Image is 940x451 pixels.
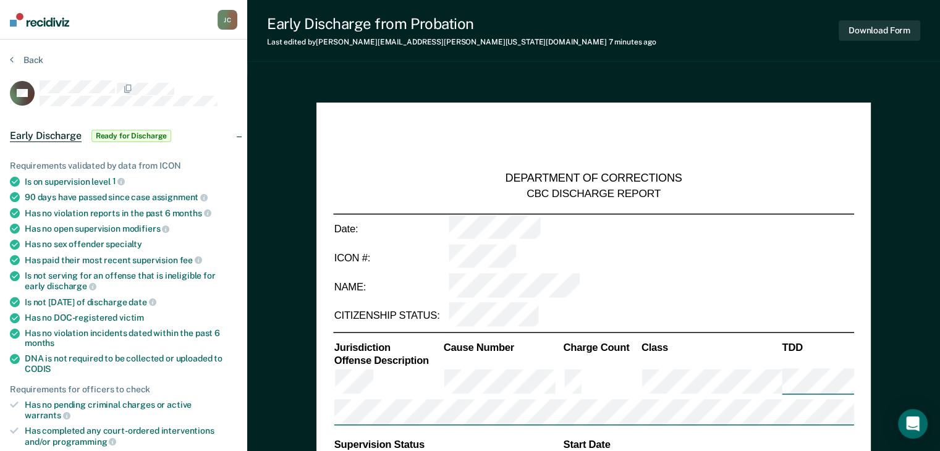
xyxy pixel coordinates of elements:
[10,54,43,65] button: Back
[267,38,656,46] div: Last edited by [PERSON_NAME][EMAIL_ADDRESS][PERSON_NAME][US_STATE][DOMAIN_NAME]
[172,208,211,218] span: months
[333,437,562,451] th: Supervision Status
[10,384,237,395] div: Requirements for officers to check
[25,255,237,266] div: Has paid their most recent supervision
[333,340,442,354] th: Jurisdiction
[25,410,70,420] span: warrants
[10,130,82,142] span: Early Discharge
[25,313,237,323] div: Has no DOC-registered
[609,38,656,46] span: 7 minutes ago
[640,340,781,354] th: Class
[106,239,142,249] span: specialty
[25,338,54,348] span: months
[25,271,237,292] div: Is not serving for an offense that is ineligible for early
[506,172,682,187] div: DEPARTMENT OF CORRECTIONS
[10,161,237,171] div: Requirements validated by data from ICON
[781,340,854,354] th: TDD
[180,255,202,265] span: fee
[333,272,447,301] td: NAME:
[119,313,144,322] span: victim
[25,400,237,421] div: Has no pending criminal charges or active
[333,243,447,272] td: ICON #:
[47,281,96,291] span: discharge
[53,437,116,447] span: programming
[333,214,447,243] td: Date:
[25,328,237,349] div: Has no violation incidents dated within the past 6
[562,437,854,451] th: Start Date
[218,10,237,30] div: J C
[25,192,237,203] div: 90 days have passed since case
[442,340,562,354] th: Cause Number
[25,353,237,374] div: DNA is not required to be collected or uploaded to
[218,10,237,30] button: JC
[10,13,69,27] img: Recidiviz
[25,297,237,308] div: Is not [DATE] of discharge
[267,15,656,33] div: Early Discharge from Probation
[25,208,237,219] div: Has no violation reports in the past 6
[129,297,156,307] span: date
[25,364,51,374] span: CODIS
[152,192,208,202] span: assignment
[25,426,237,447] div: Has completed any court-ordered interventions and/or
[562,340,640,354] th: Charge Count
[91,130,172,142] span: Ready for Discharge
[122,224,170,234] span: modifiers
[898,409,928,439] div: Open Intercom Messenger
[333,301,447,331] td: CITIZENSHIP STATUS:
[25,176,237,187] div: Is on supervision level
[25,223,237,234] div: Has no open supervision
[112,176,125,186] span: 1
[25,239,237,250] div: Has no sex offender
[527,186,661,200] div: CBC DISCHARGE REPORT
[839,20,920,41] button: Download Form
[333,354,442,368] th: Offense Description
